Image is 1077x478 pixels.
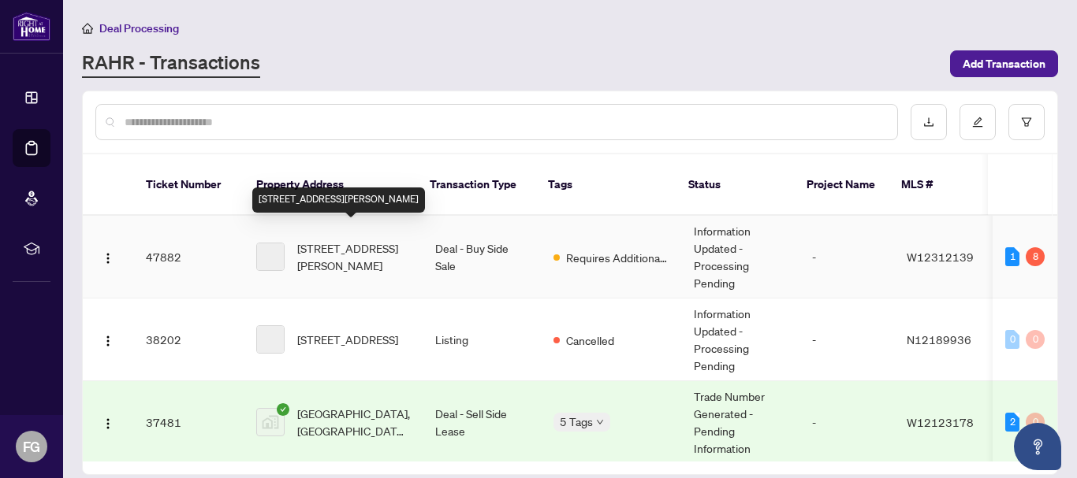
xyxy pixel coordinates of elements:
[535,154,676,216] th: Tags
[950,50,1058,77] button: Add Transaction
[102,335,114,347] img: Logo
[676,154,794,216] th: Status
[889,154,983,216] th: MLS #
[277,403,289,416] span: check-circle
[681,216,799,298] td: Information Updated - Processing Pending
[244,154,417,216] th: Property Address
[297,239,410,274] span: [STREET_ADDRESS][PERSON_NAME]
[257,409,284,435] img: thumbnail-img
[907,332,971,346] span: N12189936
[1026,330,1045,349] div: 0
[799,216,894,298] td: -
[95,327,121,352] button: Logo
[102,252,114,265] img: Logo
[423,381,541,464] td: Deal - Sell Side Lease
[799,298,894,381] td: -
[252,187,425,213] div: [STREET_ADDRESS][PERSON_NAME]
[102,417,114,430] img: Logo
[99,21,179,35] span: Deal Processing
[95,409,121,435] button: Logo
[960,104,996,140] button: edit
[1026,247,1045,266] div: 8
[82,23,93,34] span: home
[133,216,244,298] td: 47882
[963,51,1045,76] span: Add Transaction
[972,117,983,128] span: edit
[13,12,50,41] img: logo
[23,435,40,458] span: FG
[82,50,260,78] a: RAHR - Transactions
[681,381,799,464] td: Trade Number Generated - Pending Information
[1005,413,1019,432] div: 2
[1026,413,1045,432] div: 0
[133,298,244,381] td: 38202
[560,413,593,431] span: 5 Tags
[681,298,799,381] td: Information Updated - Processing Pending
[1014,423,1061,470] button: Open asap
[297,405,410,439] span: [GEOGRAPHIC_DATA], [GEOGRAPHIC_DATA], [GEOGRAPHIC_DATA]
[133,154,244,216] th: Ticket Number
[566,332,614,349] span: Cancelled
[297,331,398,348] span: [STREET_ADDRESS]
[596,418,604,426] span: down
[95,244,121,269] button: Logo
[423,216,541,298] td: Deal - Buy Side Sale
[799,381,894,464] td: -
[907,415,974,429] span: W12123178
[907,250,974,264] span: W12312139
[794,154,889,216] th: Project Name
[566,249,669,266] span: Requires Additional Docs
[1005,247,1019,266] div: 1
[1005,330,1019,349] div: 0
[133,381,244,464] td: 37481
[911,104,947,140] button: download
[423,298,541,381] td: Listing
[923,117,934,128] span: download
[417,154,535,216] th: Transaction Type
[1021,117,1032,128] span: filter
[1008,104,1045,140] button: filter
